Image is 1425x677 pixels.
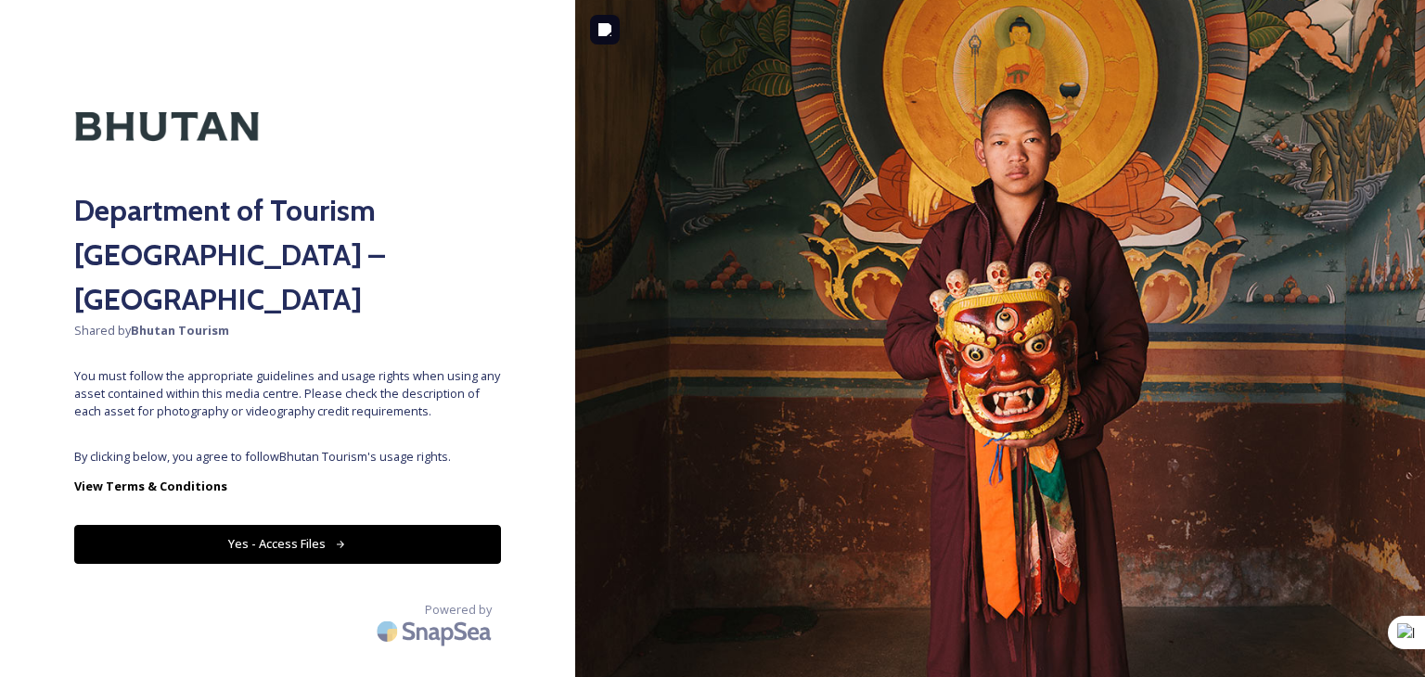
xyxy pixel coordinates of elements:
a: View Terms & Conditions [74,475,501,497]
img: SnapSea Logo [371,609,501,653]
strong: Bhutan Tourism [131,322,229,338]
span: Shared by [74,322,501,339]
span: By clicking below, you agree to follow Bhutan Tourism 's usage rights. [74,448,501,466]
img: Kingdom-of-Bhutan-Logo.png [74,74,260,179]
span: Powered by [425,601,492,619]
h2: Department of Tourism [GEOGRAPHIC_DATA] – [GEOGRAPHIC_DATA] [74,188,501,322]
span: You must follow the appropriate guidelines and usage rights when using any asset contained within... [74,367,501,421]
strong: View Terms & Conditions [74,478,227,494]
button: Yes - Access Files [74,525,501,563]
